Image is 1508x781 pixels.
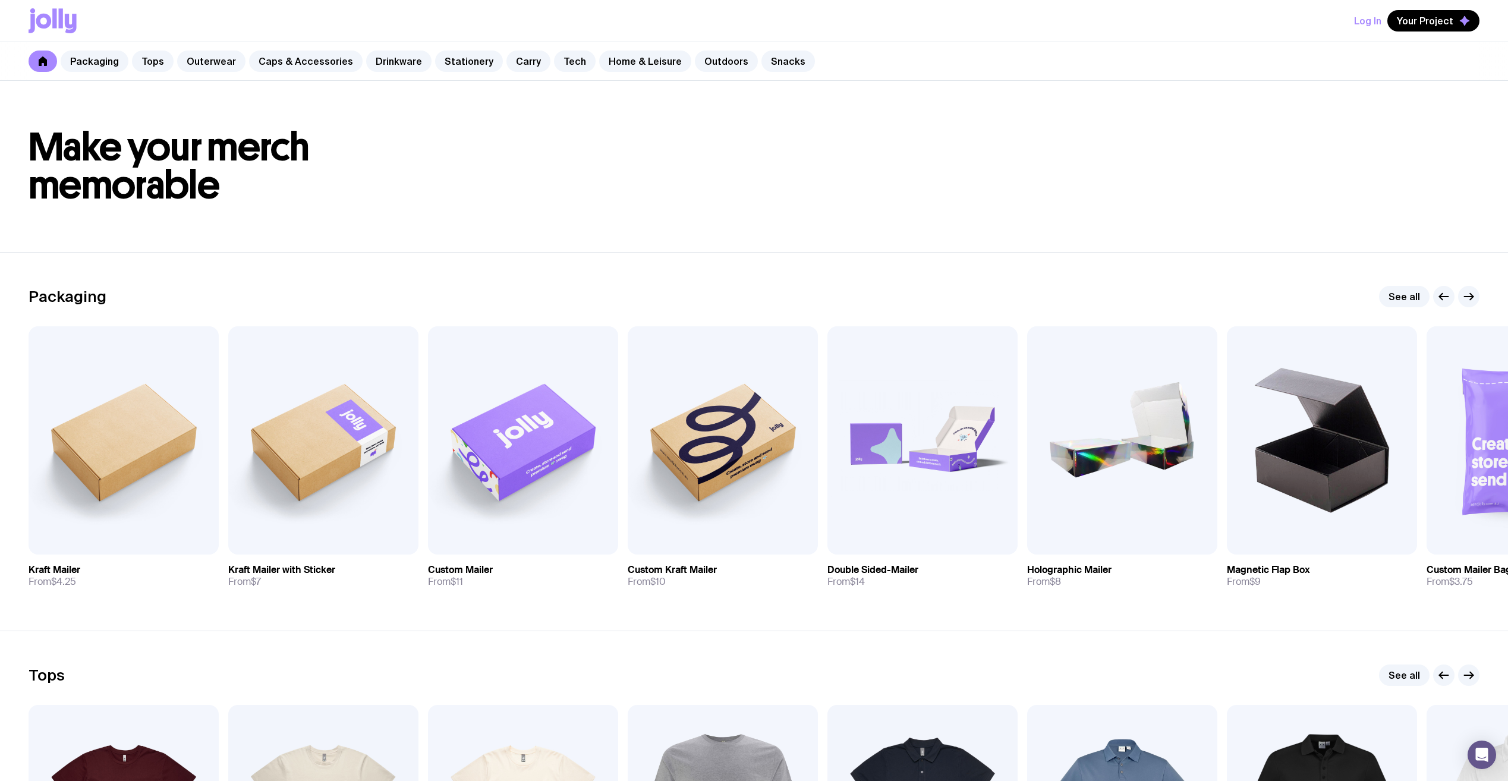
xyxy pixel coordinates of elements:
[628,564,717,576] h3: Custom Kraft Mailer
[29,555,219,597] a: Kraft MailerFrom$4.25
[1027,555,1217,597] a: Holographic MailerFrom$8
[1387,10,1479,32] button: Your Project
[554,51,596,72] a: Tech
[1468,741,1496,769] div: Open Intercom Messenger
[1249,575,1261,588] span: $9
[599,51,691,72] a: Home & Leisure
[1354,10,1381,32] button: Log In
[1227,564,1310,576] h3: Magnetic Flap Box
[177,51,245,72] a: Outerwear
[1397,15,1453,27] span: Your Project
[1027,564,1112,576] h3: Holographic Mailer
[695,51,758,72] a: Outdoors
[1027,576,1061,588] span: From
[29,576,76,588] span: From
[650,575,666,588] span: $10
[51,575,76,588] span: $4.25
[132,51,174,72] a: Tops
[827,555,1018,597] a: Double Sided-MailerFrom$14
[1227,576,1261,588] span: From
[228,555,418,597] a: Kraft Mailer with StickerFrom$7
[827,564,918,576] h3: Double Sided-Mailer
[29,666,65,684] h2: Tops
[761,51,815,72] a: Snacks
[1379,665,1430,686] a: See all
[827,576,865,588] span: From
[249,51,363,72] a: Caps & Accessories
[628,576,666,588] span: From
[1379,286,1430,307] a: See all
[29,124,310,209] span: Make your merch memorable
[228,564,335,576] h3: Kraft Mailer with Sticker
[61,51,128,72] a: Packaging
[451,575,463,588] span: $11
[506,51,550,72] a: Carry
[428,555,618,597] a: Custom MailerFrom$11
[1227,555,1417,597] a: Magnetic Flap BoxFrom$9
[628,555,818,597] a: Custom Kraft MailerFrom$10
[251,575,261,588] span: $7
[366,51,432,72] a: Drinkware
[435,51,503,72] a: Stationery
[1449,575,1473,588] span: $3.75
[850,575,865,588] span: $14
[1427,576,1473,588] span: From
[228,576,261,588] span: From
[1050,575,1061,588] span: $8
[428,564,493,576] h3: Custom Mailer
[29,288,106,306] h2: Packaging
[428,576,463,588] span: From
[29,564,80,576] h3: Kraft Mailer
